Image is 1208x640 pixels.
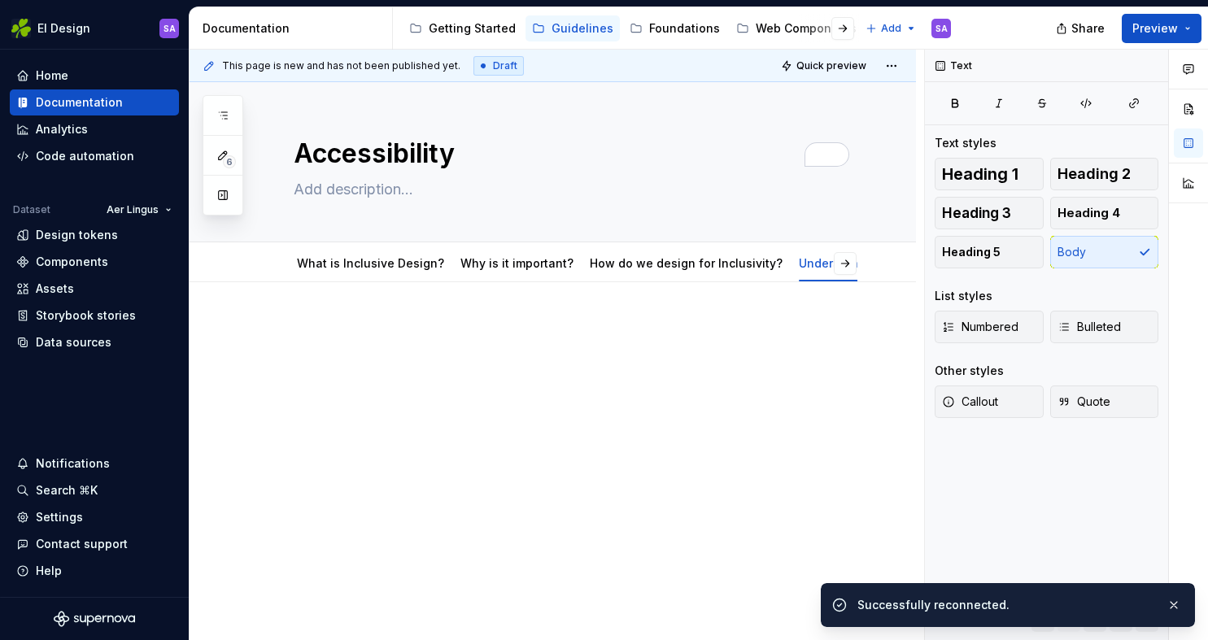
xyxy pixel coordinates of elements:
a: Documentation [10,89,179,115]
button: Heading 5 [935,236,1044,268]
button: Aer Lingus [99,198,179,221]
a: Why is it important? [460,256,573,270]
span: 6 [223,155,236,168]
div: Page tree [403,12,857,45]
div: Getting Started [429,20,516,37]
span: Quote [1058,394,1110,410]
button: Share [1048,14,1115,43]
button: EI DesignSA [3,11,185,46]
div: Assets [36,281,74,297]
span: Callout [942,394,998,410]
a: Web Components [730,15,863,41]
span: Heading 2 [1058,166,1131,182]
button: Heading 2 [1050,158,1159,190]
div: Settings [36,509,83,525]
button: Quote [1050,385,1159,418]
a: Assets [10,276,179,302]
span: Preview [1132,20,1178,37]
div: Home [36,67,68,84]
a: Home [10,63,179,89]
div: Search ⌘K [36,482,98,499]
div: Foundations [649,20,720,37]
a: Components [10,249,179,275]
button: Preview [1122,14,1201,43]
div: Analytics [36,121,88,137]
div: SA [935,22,948,35]
div: Understanding Disability [792,246,946,280]
button: Quick preview [776,54,874,77]
a: What is Inclusive Design? [297,256,444,270]
button: Help [10,558,179,584]
svg: Supernova Logo [54,611,135,627]
a: Understanding Disability [799,256,940,270]
div: How do we design for Inclusivity? [583,246,789,280]
div: Design tokens [36,227,118,243]
span: Heading 4 [1058,205,1120,221]
button: Callout [935,385,1044,418]
span: Heading 5 [942,244,1001,260]
button: Search ⌘K [10,477,179,503]
div: Notifications [36,455,110,472]
span: Bulleted [1058,319,1121,335]
div: Data sources [36,334,111,350]
button: Numbered [935,311,1044,343]
a: Data sources [10,329,179,355]
button: Notifications [10,451,179,477]
a: How do we design for Inclusivity? [590,256,783,270]
span: Add [881,22,901,35]
textarea: To enrich screen reader interactions, please activate Accessibility in Grammarly extension settings [290,134,848,173]
span: Heading 3 [942,205,1011,221]
div: SA [164,22,176,35]
button: Heading 3 [935,197,1044,229]
div: Why is it important? [454,246,580,280]
span: Heading 1 [942,166,1018,182]
div: Guidelines [552,20,613,37]
div: Storybook stories [36,307,136,324]
div: Other styles [935,363,1004,379]
div: What is Inclusive Design? [290,246,451,280]
span: This page is new and has not been published yet. [222,59,460,72]
div: Components [36,254,108,270]
div: Contact support [36,536,128,552]
div: Documentation [203,20,386,37]
div: Web Components [756,20,857,37]
div: EI Design [37,20,90,37]
button: Bulleted [1050,311,1159,343]
div: Dataset [13,203,50,216]
span: Numbered [942,319,1018,335]
div: Code automation [36,148,134,164]
a: Settings [10,504,179,530]
a: Code automation [10,143,179,169]
div: Documentation [36,94,123,111]
a: Getting Started [403,15,522,41]
span: Aer Lingus [107,203,159,216]
a: Design tokens [10,222,179,248]
button: Heading 4 [1050,197,1159,229]
span: Share [1071,20,1105,37]
button: Add [861,17,922,40]
div: Successfully reconnected. [857,597,1153,613]
a: Foundations [623,15,726,41]
span: Quick preview [796,59,866,72]
a: Storybook stories [10,303,179,329]
button: Heading 1 [935,158,1044,190]
a: Analytics [10,116,179,142]
span: Draft [493,59,517,72]
div: List styles [935,288,992,304]
button: Contact support [10,531,179,557]
img: 56b5df98-d96d-4d7e-807c-0afdf3bdaefa.png [11,19,31,38]
div: Help [36,563,62,579]
a: Guidelines [526,15,620,41]
div: Text styles [935,135,996,151]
